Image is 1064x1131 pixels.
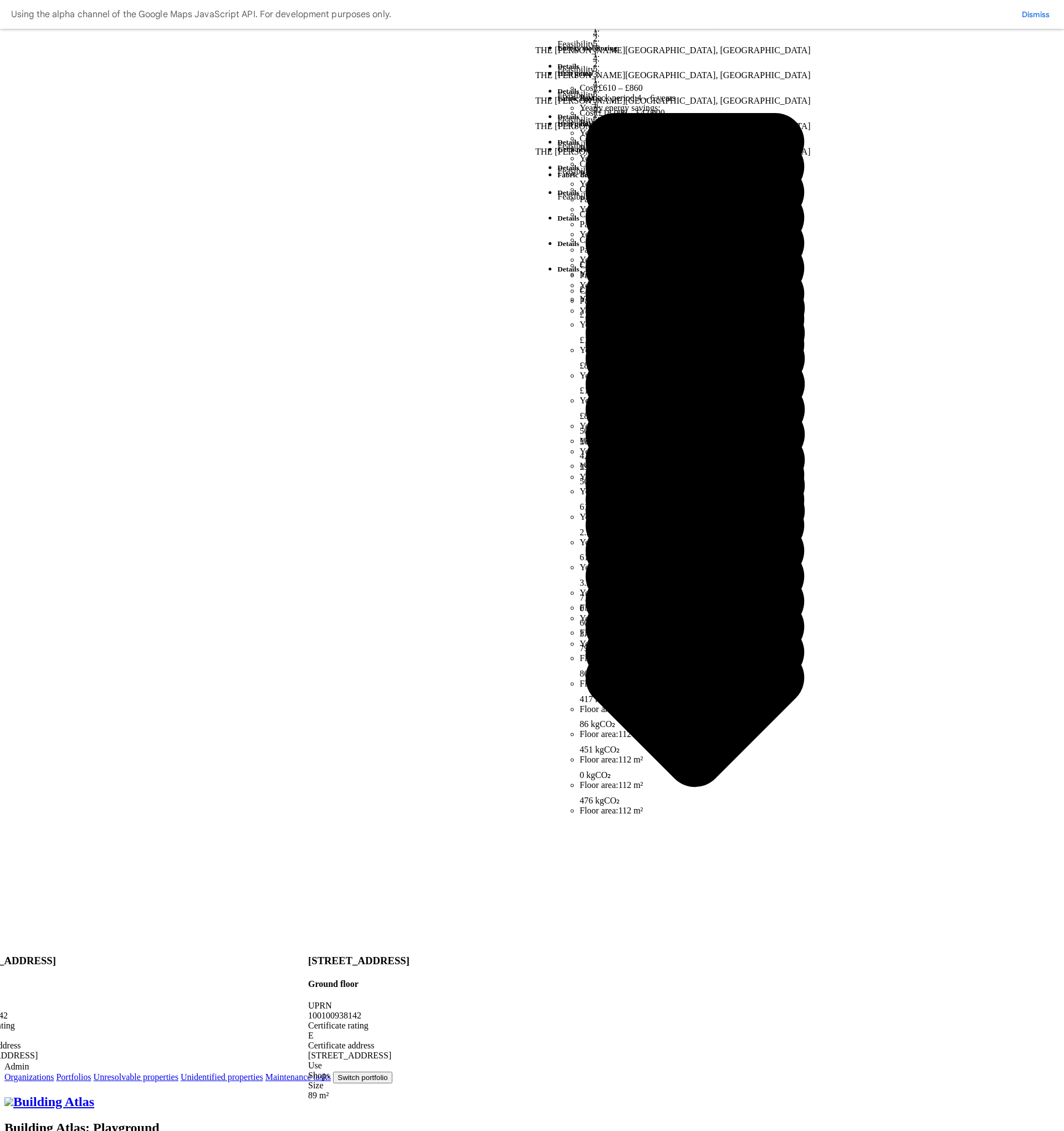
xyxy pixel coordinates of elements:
[56,1072,91,1082] a: Portfolios
[308,1001,410,1011] div: UPRN
[4,1094,94,1109] a: Building Atlas
[308,1081,410,1091] div: Size
[308,1011,410,1021] div: 100100938142
[618,806,643,815] span: 112 m²
[308,1021,410,1031] div: Certificate rating
[580,452,811,472] span: £918
[580,806,811,816] li: Floor area:
[580,619,811,638] span: 3.4 MWh, 9.9%
[598,286,665,295] span: £13,000 – £33,000
[580,785,811,805] span: 476 kgCO₂
[265,1072,331,1082] a: Maintenance tasks
[4,1097,13,1106] img: main-0bbd2752.svg
[1019,9,1053,20] button: Dismiss
[308,1051,410,1061] div: [STREET_ADDRESS]
[557,94,811,103] h5: Fabric light
[557,44,811,53] h5: Energy monitoring
[557,69,811,78] h5: Heat pump
[535,147,811,157] div: THE [PERSON_NAME][GEOGRAPHIC_DATA], [GEOGRAPHIC_DATA]
[637,296,690,305] span: 14 – 30+ years
[11,7,391,22] div: Using the alpha channel of the Google Maps JavaScript API. For development purposes only.
[557,120,811,129] h5: Heat pump fabric light
[580,296,811,306] li: Payback period:
[557,192,811,202] dt: Feasibility
[308,1041,410,1051] div: Certificate address
[580,306,811,472] li: Yearly energy savings:
[557,171,811,180] h5: Fabric deep
[4,1052,1060,1071] label: Admin
[94,1072,178,1082] a: Unresolvable properties
[535,70,811,80] div: THE [PERSON_NAME][GEOGRAPHIC_DATA], [GEOGRAPHIC_DATA]
[308,1071,410,1081] div: Shops
[580,286,811,296] li: Cost:
[308,1061,410,1071] div: Use
[181,1072,263,1082] a: Unidentified properties
[535,45,811,55] div: THE [PERSON_NAME][GEOGRAPHIC_DATA], [GEOGRAPHIC_DATA]
[308,1031,410,1041] div: E
[308,979,410,989] h4: Ground floor
[557,265,811,274] h5: Details
[535,121,811,131] div: THE [PERSON_NAME][GEOGRAPHIC_DATA], [GEOGRAPHIC_DATA]
[580,472,811,638] li: Yearly energy use change:
[580,639,811,806] li: Yearly GHG change:
[308,1091,410,1101] div: 89 m²
[308,955,410,967] h3: [STREET_ADDRESS]
[535,96,811,106] div: THE [PERSON_NAME][GEOGRAPHIC_DATA], [GEOGRAPHIC_DATA]
[557,145,811,154] h5: Get a new EPC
